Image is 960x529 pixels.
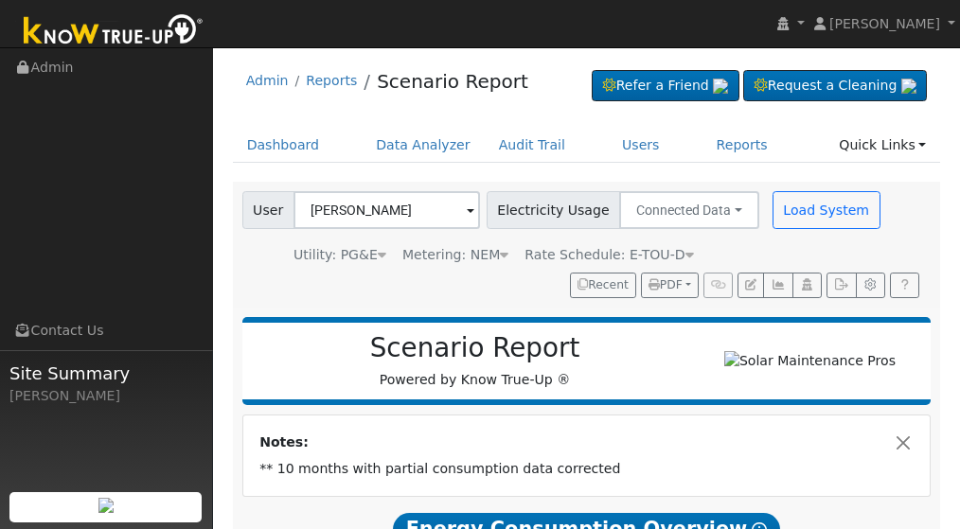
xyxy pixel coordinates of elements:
[293,191,480,229] input: Select a User
[829,16,940,31] span: [PERSON_NAME]
[856,273,885,299] button: Settings
[485,128,579,163] a: Audit Trail
[825,128,940,163] a: Quick Links
[894,432,914,452] button: Close
[233,128,334,163] a: Dashboard
[827,273,856,299] button: Export Interval Data
[259,434,309,450] strong: Notes:
[524,247,693,262] span: Alias: H3EELECN
[362,128,485,163] a: Data Analyzer
[901,79,916,94] img: retrieve
[402,245,508,265] div: Metering: NEM
[702,128,782,163] a: Reports
[773,191,880,229] button: Load System
[306,73,357,88] a: Reports
[641,273,699,299] button: PDF
[377,70,528,93] a: Scenario Report
[98,498,114,513] img: retrieve
[257,456,917,483] td: ** 10 months with partial consumption data corrected
[792,273,822,299] button: Login As
[743,70,927,102] a: Request a Cleaning
[242,191,294,229] span: User
[293,245,386,265] div: Utility: PG&E
[246,73,289,88] a: Admin
[261,332,688,363] h2: Scenario Report
[738,273,764,299] button: Edit User
[763,273,792,299] button: Multi-Series Graph
[724,351,896,371] img: Solar Maintenance Pros
[9,361,203,386] span: Site Summary
[252,332,699,390] div: Powered by Know True-Up ®
[890,273,919,299] a: Help Link
[9,386,203,406] div: [PERSON_NAME]
[619,191,759,229] button: Connected Data
[713,79,728,94] img: retrieve
[608,128,674,163] a: Users
[649,278,683,291] span: PDF
[592,70,739,102] a: Refer a Friend
[487,191,620,229] span: Electricity Usage
[14,10,213,53] img: Know True-Up
[570,273,636,299] button: Recent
